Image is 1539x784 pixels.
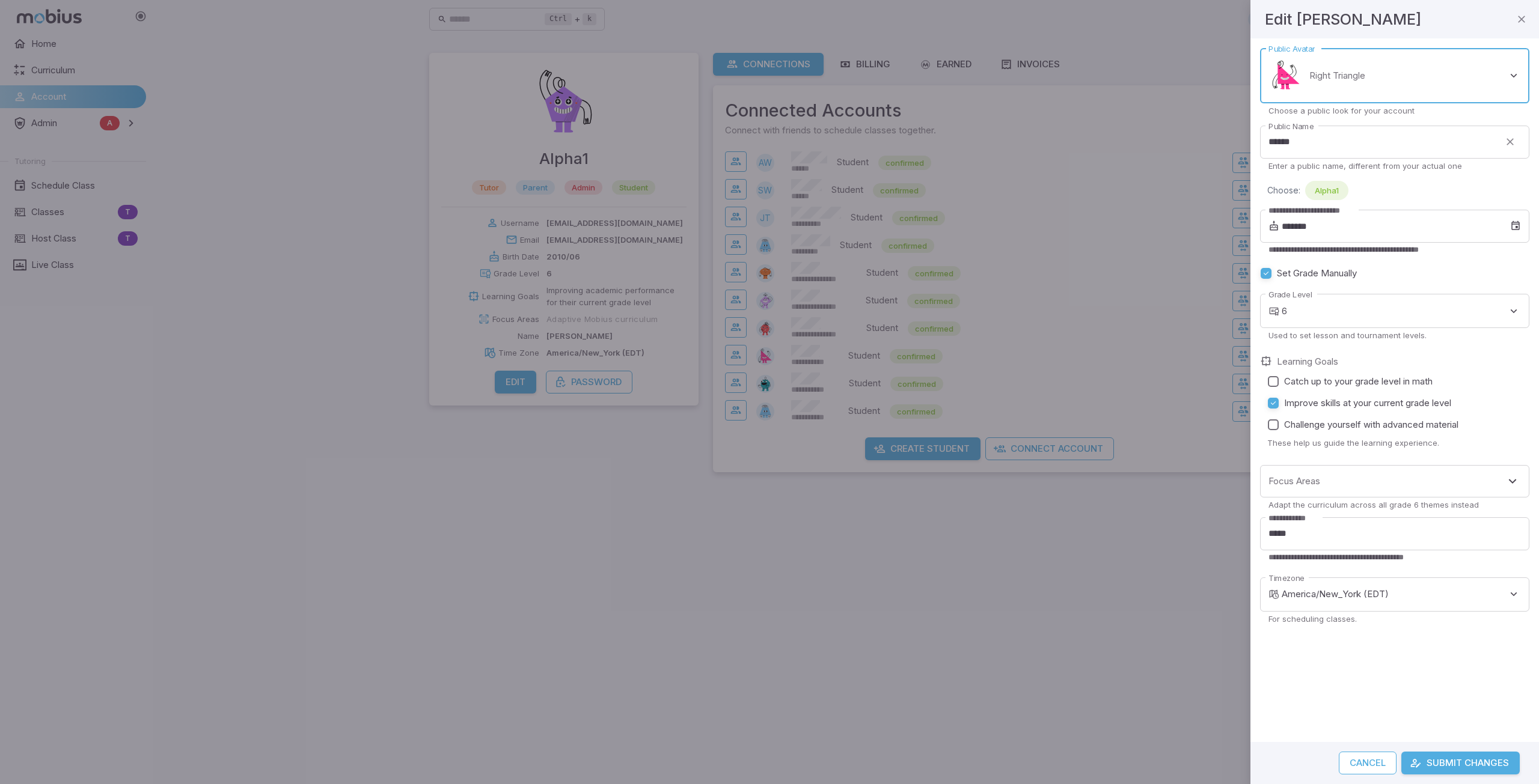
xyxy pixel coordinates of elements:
[1268,160,1521,171] p: Enter a public name, different from your actual one
[1268,121,1314,132] label: Public Name
[1339,752,1397,774] button: Cancel
[1268,58,1305,94] img: right-triangle.svg
[1305,184,1348,196] span: Alpha1
[1268,289,1312,300] label: Grade Level
[1268,499,1521,510] p: Adapt the curriculum across all grade 6 themes instead
[1268,573,1305,584] label: Timezone
[1401,752,1520,774] button: Submit Changes
[1265,7,1421,31] h4: Edit [PERSON_NAME]
[1277,355,1338,368] label: Learning Goals
[1305,181,1348,200] div: Alpha1
[1499,131,1521,153] button: clear
[1504,473,1521,490] button: Open
[1268,330,1521,341] p: Used to set lesson and tournament levels.
[1284,397,1451,410] span: Improve skills at your current grade level
[1268,43,1315,55] label: Public Avatar
[1284,418,1458,431] span: Challenge yourself with advanced material
[1268,613,1521,624] p: For scheduling classes.
[1267,437,1529,448] p: These help us guide the learning experience.
[1284,375,1433,388] span: Catch up to your grade level in math
[1277,267,1357,280] span: Set Grade Manually
[1268,105,1521,116] p: Choose a public look for your account
[1267,181,1529,200] div: Choose:
[1282,294,1529,328] div: 6
[1309,69,1365,82] p: Right Triangle
[1282,577,1529,612] div: America/New_York (EDT)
